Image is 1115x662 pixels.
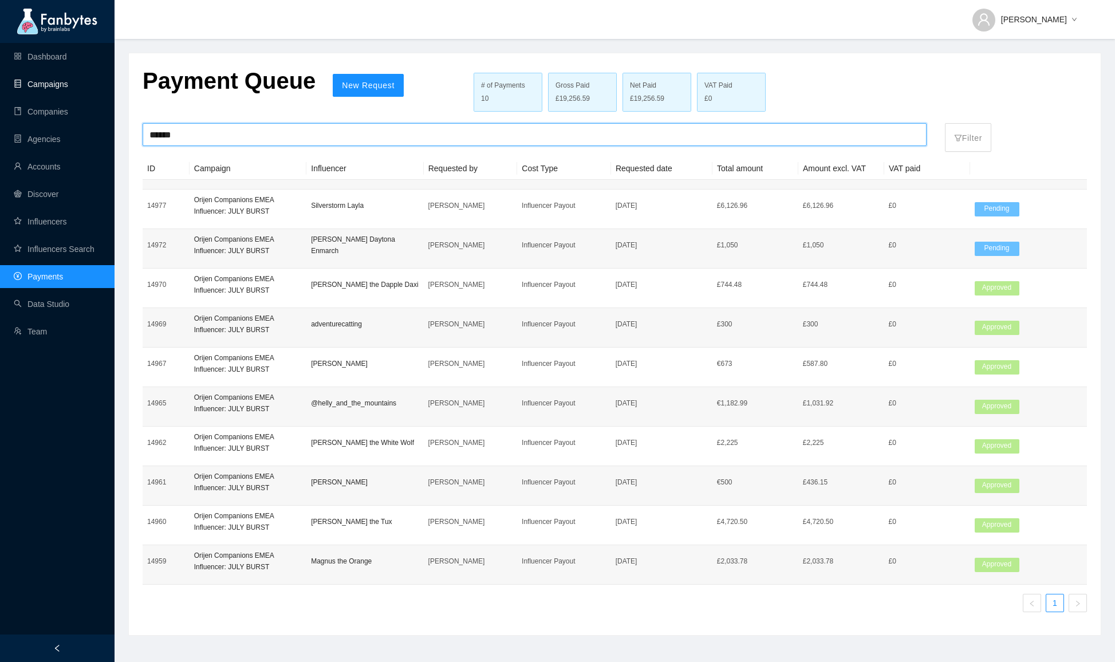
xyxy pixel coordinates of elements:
p: £0 [889,555,966,567]
p: Orijen Companions EMEA Influencer: JULY BURST [194,194,302,217]
p: € 500 [717,476,794,488]
th: VAT paid [884,157,970,180]
span: Approved [975,558,1019,572]
span: New Request [342,81,395,90]
p: 14969 [147,318,185,330]
p: adventurecatting [311,318,419,330]
a: searchData Studio [14,300,69,309]
div: Gross Paid [555,80,609,91]
p: £ 6,126.96 [717,200,794,211]
p: Orijen Companions EMEA Influencer: JULY BURST [194,431,302,454]
span: Approved [975,360,1019,375]
p: 14959 [147,555,185,567]
p: [DATE] [616,200,708,211]
p: [PERSON_NAME] [428,358,513,369]
p: [PERSON_NAME] [428,437,513,448]
p: £0 [889,397,966,409]
p: £587.80 [803,358,880,369]
button: [PERSON_NAME]down [963,6,1086,24]
a: radar-chartDiscover [14,190,58,199]
th: Campaign [190,157,306,180]
th: Total amount [712,157,798,180]
p: € 1,182.99 [717,397,794,409]
p: £ 1,050 [717,239,794,251]
button: New Request [333,74,404,97]
button: left [1023,594,1041,612]
p: £ 300 [717,318,794,330]
p: £1,031.92 [803,397,880,409]
a: 1 [1046,594,1063,612]
p: [PERSON_NAME] [311,476,419,488]
span: £0 [704,93,712,104]
button: right [1069,594,1087,612]
span: [PERSON_NAME] [1001,13,1067,26]
p: @helly_and_the_mountains [311,397,419,409]
th: Requested by [424,157,518,180]
p: 14970 [147,279,185,290]
p: 14965 [147,397,185,409]
span: Approved [975,479,1019,493]
span: left [53,644,61,652]
th: ID [143,157,190,180]
p: 14961 [147,476,185,488]
p: [DATE] [616,437,708,448]
p: 14967 [147,358,185,369]
th: Cost Type [517,157,611,180]
span: Approved [975,281,1019,295]
a: pay-circlePayments [14,272,63,281]
p: £0 [889,437,966,448]
a: containerAgencies [14,135,61,144]
li: 1 [1046,594,1064,612]
p: 14960 [147,516,185,527]
p: £0 [889,279,966,290]
p: Filter [954,126,982,144]
p: [DATE] [616,555,708,567]
p: Influencer Payout [522,358,606,369]
span: right [1074,600,1081,607]
p: £300 [803,318,880,330]
th: Amount excl. VAT [798,157,884,180]
a: bookCompanies [14,107,68,116]
p: [PERSON_NAME] [428,397,513,409]
p: Orijen Companions EMEA Influencer: JULY BURST [194,234,302,257]
p: £0 [889,476,966,488]
p: Influencer Payout [522,397,606,409]
p: Silverstorm Layla [311,200,419,211]
p: Influencer Payout [522,476,606,488]
p: £4,720.50 [803,516,880,527]
p: [DATE] [616,516,708,527]
a: starInfluencers [14,217,66,226]
span: £19,256.59 [630,93,664,104]
p: [DATE] [616,239,708,251]
th: Influencer [306,157,423,180]
span: Approved [975,439,1019,454]
p: [DATE] [616,397,708,409]
p: [PERSON_NAME] [428,318,513,330]
p: £6,126.96 [803,200,880,211]
p: [PERSON_NAME] [428,239,513,251]
p: £0 [889,358,966,369]
p: [DATE] [616,318,708,330]
p: [PERSON_NAME] the Tux [311,516,419,527]
p: [PERSON_NAME] the White Wolf [311,437,419,448]
th: Requested date [611,157,712,180]
p: Orijen Companions EMEA Influencer: JULY BURST [194,392,302,415]
p: 14977 [147,200,185,211]
p: [PERSON_NAME] [428,476,513,488]
p: £2,033.78 [803,555,880,567]
p: [DATE] [616,279,708,290]
a: starInfluencers Search [14,245,94,254]
span: Approved [975,321,1019,335]
p: £0 [889,516,966,527]
div: VAT Paid [704,80,758,91]
p: 14962 [147,437,185,448]
p: [PERSON_NAME] [428,279,513,290]
p: Influencer Payout [522,239,606,251]
a: appstoreDashboard [14,52,67,61]
p: Influencer Payout [522,200,606,211]
a: userAccounts [14,162,61,171]
span: 10 [481,94,488,103]
p: Influencer Payout [522,279,606,290]
p: Influencer Payout [522,555,606,567]
span: Approved [975,518,1019,533]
